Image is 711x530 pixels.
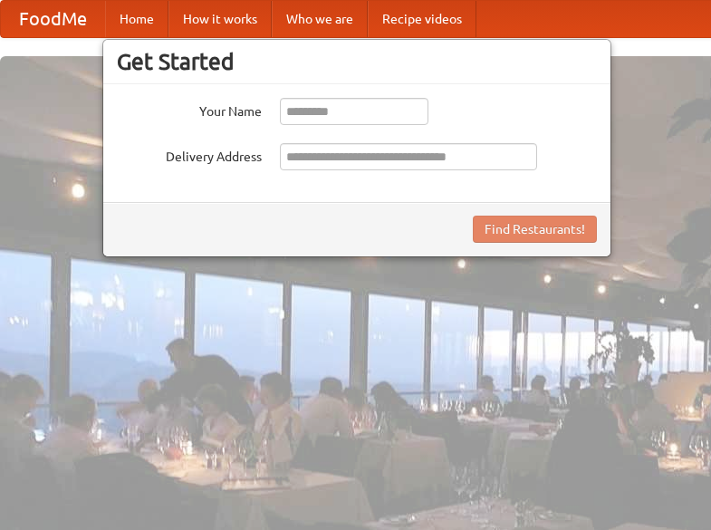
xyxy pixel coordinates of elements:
[105,1,168,37] a: Home
[368,1,476,37] a: Recipe videos
[168,1,272,37] a: How it works
[473,216,597,243] button: Find Restaurants!
[272,1,368,37] a: Who we are
[1,1,105,37] a: FoodMe
[117,143,262,166] label: Delivery Address
[117,98,262,120] label: Your Name
[117,48,597,75] h3: Get Started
